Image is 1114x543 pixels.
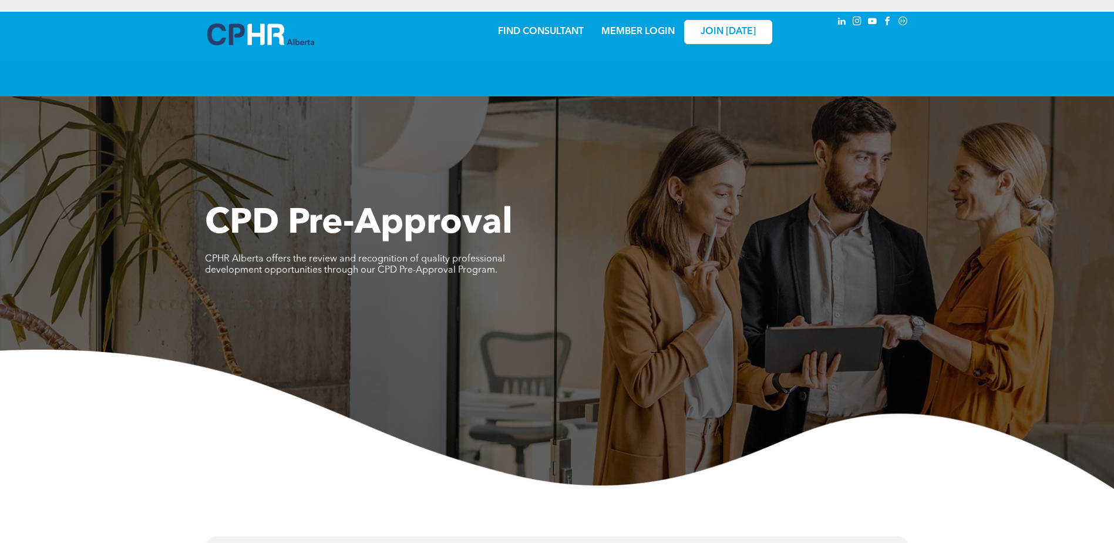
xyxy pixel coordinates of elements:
[836,15,849,31] a: linkedin
[881,15,894,31] a: facebook
[866,15,879,31] a: youtube
[601,27,675,36] a: MEMBER LOGIN
[684,20,772,44] a: JOIN [DATE]
[897,15,910,31] a: Social network
[205,206,513,242] span: CPD Pre-Approval
[498,27,584,36] a: FIND CONSULTANT
[851,15,864,31] a: instagram
[701,26,756,38] span: JOIN [DATE]
[207,24,314,45] img: A blue and white logo for cp alberta
[205,254,505,275] span: CPHR Alberta offers the review and recognition of quality professional development opportunities ...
